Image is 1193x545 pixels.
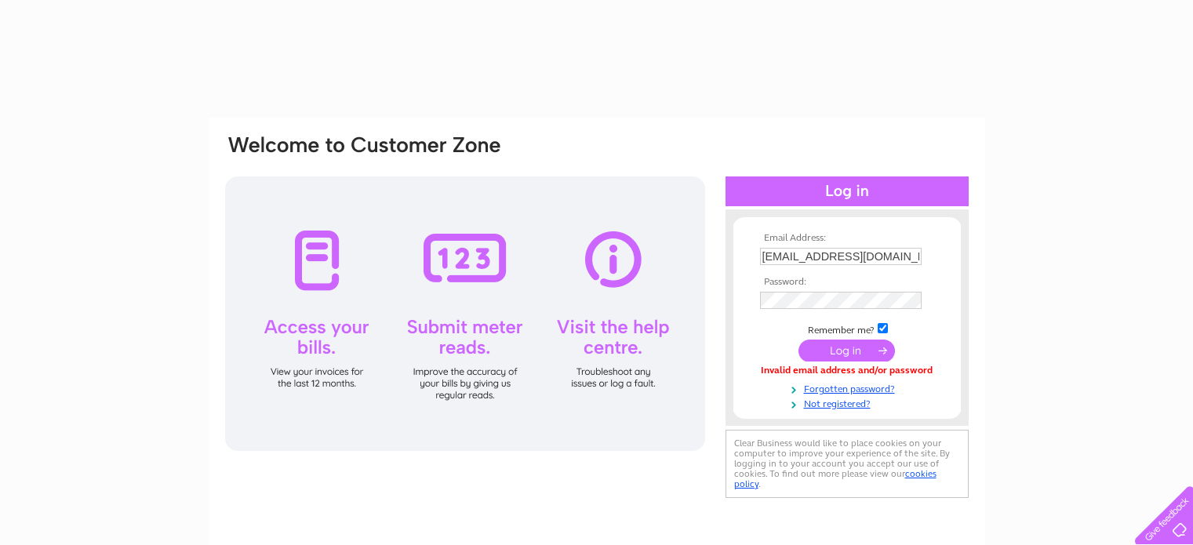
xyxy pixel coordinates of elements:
[760,395,938,410] a: Not registered?
[760,380,938,395] a: Forgotten password?
[756,277,938,288] th: Password:
[756,233,938,244] th: Email Address:
[726,430,969,498] div: Clear Business would like to place cookies on your computer to improve your experience of the sit...
[798,340,895,362] input: Submit
[734,468,937,489] a: cookies policy
[756,321,938,336] td: Remember me?
[760,365,934,376] div: Invalid email address and/or password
